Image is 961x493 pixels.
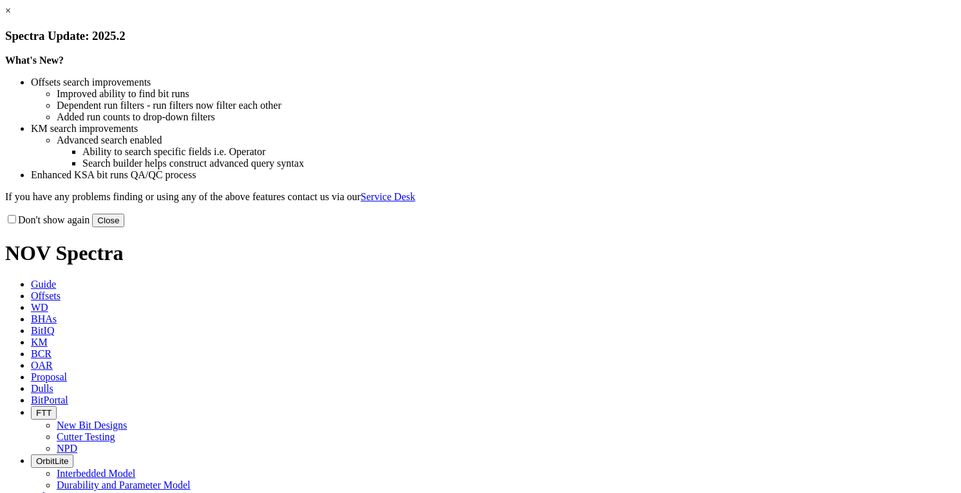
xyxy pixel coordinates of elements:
li: Enhanced KSA bit runs QA/QC process [31,169,956,181]
a: Durability and Parameter Model [57,479,191,490]
li: KM search improvements [31,123,956,135]
a: × [5,5,11,16]
h3: Spectra Update: 2025.2 [5,29,956,43]
li: Improved ability to find bit runs [57,88,956,100]
a: Interbedded Model [57,468,135,479]
li: Dependent run filters - run filters now filter each other [57,100,956,111]
span: BCR [31,348,52,359]
strong: What's New? [5,55,64,66]
span: WD [31,302,48,313]
a: NPD [57,443,77,454]
input: Don't show again [8,215,16,223]
a: New Bit Designs [57,420,127,431]
li: Advanced search enabled [57,135,956,146]
li: Added run counts to drop-down filters [57,111,956,123]
li: Search builder helps construct advanced query syntax [82,158,956,169]
a: Cutter Testing [57,431,115,442]
span: Guide [31,279,56,290]
span: Offsets [31,290,61,301]
span: OAR [31,360,53,371]
a: Service Desk [361,191,415,202]
span: FTT [36,408,52,418]
span: OrbitLite [36,456,68,466]
p: If you have any problems finding or using any of the above features contact us via our [5,191,956,203]
button: Close [92,214,124,227]
span: BHAs [31,313,57,324]
span: Proposal [31,371,67,382]
span: BitPortal [31,395,68,405]
h1: NOV Spectra [5,241,956,265]
li: Ability to search specific fields i.e. Operator [82,146,956,158]
span: Dulls [31,383,53,394]
label: Don't show again [5,214,90,225]
li: Offsets search improvements [31,77,956,88]
span: KM [31,337,48,348]
span: BitIQ [31,325,54,336]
